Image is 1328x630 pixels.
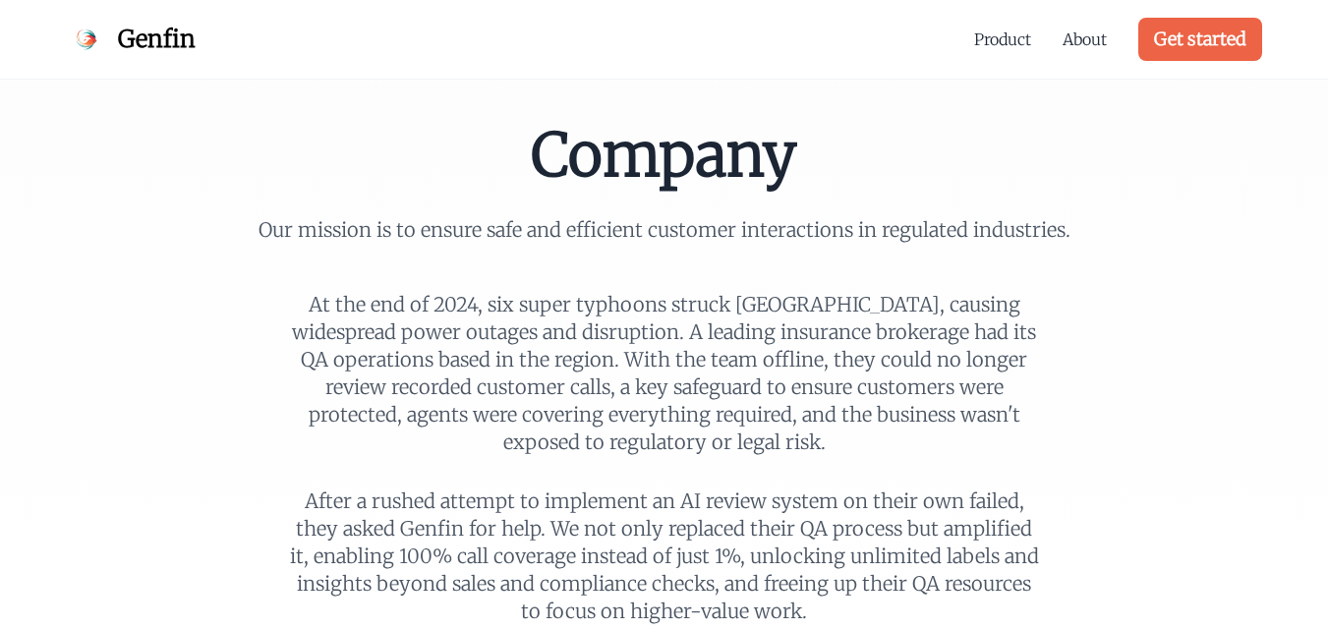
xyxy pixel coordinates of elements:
[1138,18,1262,61] a: Get started
[118,24,196,55] span: Genfin
[67,20,196,59] a: Genfin
[1063,28,1107,51] a: About
[287,487,1042,625] p: After a rushed attempt to implement an AI review system on their own failed, they asked Genfin fo...
[240,126,1089,185] h1: Company
[240,216,1089,244] p: Our mission is to ensure safe and efficient customer interactions in regulated industries.
[974,28,1031,51] a: Product
[67,20,106,59] img: Genfin Logo
[287,291,1042,456] p: At the end of 2024, six super typhoons struck [GEOGRAPHIC_DATA], causing widespread power outages...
